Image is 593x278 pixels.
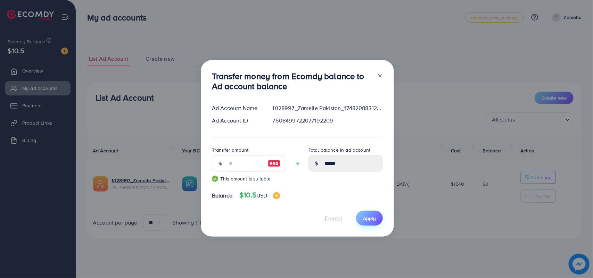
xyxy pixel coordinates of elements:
div: 7508499722077192209 [267,117,388,125]
div: Ad Account Name [206,104,267,112]
label: Total balance in ad account [308,146,370,153]
h3: Transfer money from Ecomdy balance to Ad account balance [212,71,372,91]
div: 1028997_Zamelle Pakistan_1748208831279 [267,104,388,112]
img: image [268,159,280,168]
button: Apply [356,211,383,226]
span: Cancel [324,214,342,222]
small: This amount is suitable [212,175,286,182]
img: guide [212,176,218,182]
span: Apply [363,215,376,222]
img: image [273,192,280,199]
h4: $10.5 [239,191,280,200]
span: USD [256,192,267,199]
label: Transfer amount [212,146,248,153]
button: Cancel [316,211,351,226]
div: Ad Account ID [206,117,267,125]
span: Balance: [212,192,234,200]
